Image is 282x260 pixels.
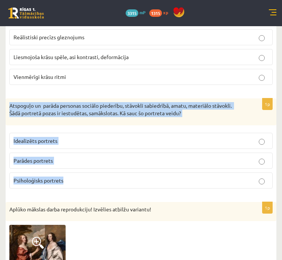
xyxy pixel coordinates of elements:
span: Vienmērīgi krāsu ritmi [13,73,66,80]
span: mP [139,9,145,15]
span: Parādes portrets [13,157,53,164]
span: Psiholoģisks portrets [13,177,63,184]
span: Idealizēts portrets [13,137,57,144]
p: Aplūko mākslas darba reprodukciju! Izvēlies atbilžu variantu! [9,206,235,213]
p: 1p [262,98,273,110]
input: Psiholoģisks portrets [259,178,265,184]
span: 1315 [149,9,162,17]
span: xp [163,9,168,15]
input: Idealizēts portrets [259,139,265,145]
input: Reālistiski precīzs gleznojums [259,35,265,41]
input: Parādes portrets [259,159,265,165]
input: Liesmojoša krāsu spēle, asi kontrasti, deformācija [259,55,265,61]
input: Vienmērīgi krāsu ritmi [259,75,265,81]
span: Liesmojoša krāsu spēle, asi kontrasti, deformācija [13,53,129,60]
a: 1315 xp [149,9,172,15]
a: Rīgas 1. Tālmācības vidusskola [8,7,44,19]
span: Reālistiski precīzs gleznojums [13,34,84,40]
p: 1p [262,202,273,214]
span: 3315 [126,9,138,17]
p: Atspoguļo un parāda personas sociālo piederību, stāvokli sabiedrībā, amatu, materiālo stāvokli. Š... [9,102,235,117]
